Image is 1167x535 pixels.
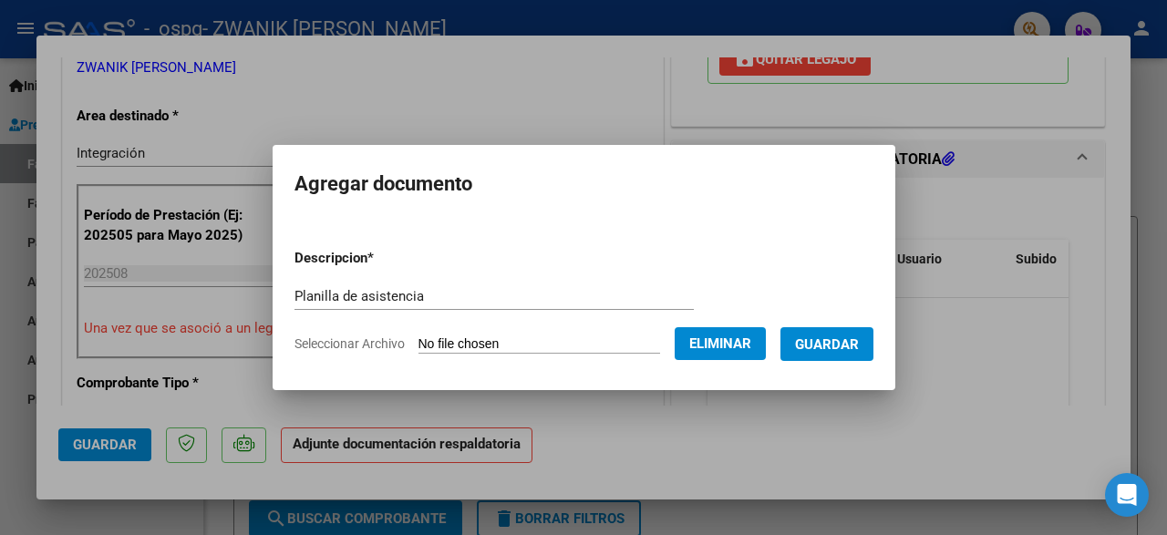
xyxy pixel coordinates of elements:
button: Eliminar [675,327,766,360]
span: Eliminar [689,335,751,352]
button: Guardar [780,327,873,361]
div: Open Intercom Messenger [1105,473,1149,517]
p: Descripcion [294,248,469,269]
span: Guardar [795,336,859,353]
span: Seleccionar Archivo [294,336,405,351]
h2: Agregar documento [294,167,873,201]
